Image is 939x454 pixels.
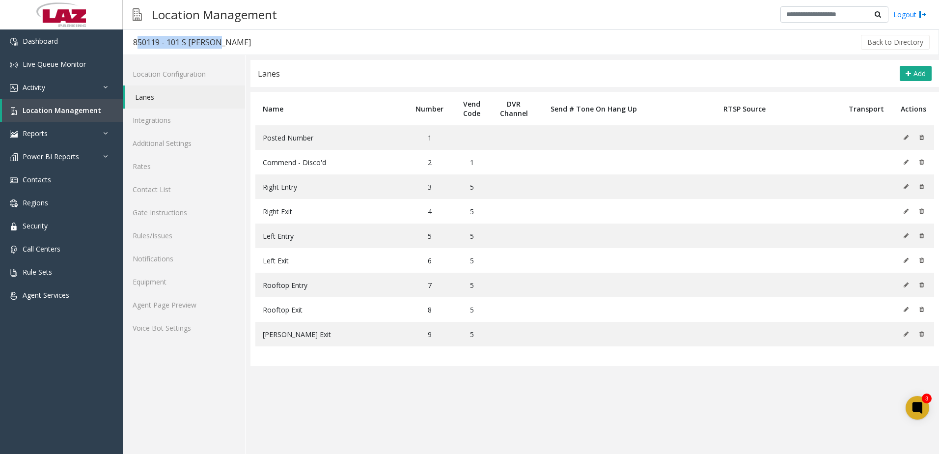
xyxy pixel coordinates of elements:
[263,133,313,142] span: Posted Number
[23,36,58,46] span: Dashboard
[125,85,245,109] a: Lanes
[453,174,491,199] td: 5
[900,66,932,82] button: Add
[10,223,18,230] img: 'icon'
[263,305,303,314] span: Rooftop Exit
[258,67,280,80] div: Lanes
[23,221,48,230] span: Security
[406,174,453,199] td: 3
[10,84,18,92] img: 'icon'
[123,270,245,293] a: Equipment
[406,322,453,346] td: 9
[453,199,491,224] td: 5
[839,92,893,125] th: Transport
[453,248,491,273] td: 5
[10,153,18,161] img: 'icon'
[406,92,453,125] th: Number
[893,9,927,20] a: Logout
[406,273,453,297] td: 7
[23,106,101,115] span: Location Management
[23,267,52,277] span: Rule Sets
[133,36,251,49] div: 850119 - 101 S [PERSON_NAME]
[133,2,142,27] img: pageIcon
[263,207,292,216] span: Right Exit
[263,281,307,290] span: Rooftop Entry
[406,248,453,273] td: 6
[123,109,245,132] a: Integrations
[406,297,453,322] td: 8
[23,129,48,138] span: Reports
[537,92,651,125] th: Send # Tone On Hang Up
[123,132,245,155] a: Additional Settings
[406,150,453,174] td: 2
[2,99,123,122] a: Location Management
[453,150,491,174] td: 1
[10,107,18,115] img: 'icon'
[23,83,45,92] span: Activity
[263,182,297,192] span: Right Entry
[919,9,927,20] img: logout
[23,152,79,161] span: Power BI Reports
[123,201,245,224] a: Gate Instructions
[10,61,18,69] img: 'icon'
[23,198,48,207] span: Regions
[123,62,245,85] a: Location Configuration
[893,92,934,125] th: Actions
[263,330,331,339] span: [PERSON_NAME] Exit
[913,69,926,78] span: Add
[123,155,245,178] a: Rates
[123,293,245,316] a: Agent Page Preview
[10,292,18,300] img: 'icon'
[10,199,18,207] img: 'icon'
[23,290,69,300] span: Agent Services
[147,2,282,27] h3: Location Management
[922,394,932,403] div: 3
[255,92,406,125] th: Name
[10,246,18,254] img: 'icon'
[406,125,453,150] td: 1
[263,231,294,241] span: Left Entry
[10,176,18,184] img: 'icon'
[23,175,51,184] span: Contacts
[453,297,491,322] td: 5
[123,247,245,270] a: Notifications
[10,38,18,46] img: 'icon'
[861,35,930,50] button: Back to Directory
[650,92,839,125] th: RTSP Source
[23,59,86,69] span: Live Queue Monitor
[453,273,491,297] td: 5
[263,158,326,167] span: Commend - Disco'd
[123,178,245,201] a: Contact List
[10,130,18,138] img: 'icon'
[123,224,245,247] a: Rules/Issues
[453,224,491,248] td: 5
[10,269,18,277] img: 'icon'
[23,244,60,254] span: Call Centers
[406,224,453,248] td: 5
[123,316,245,340] a: Voice Bot Settings
[406,199,453,224] td: 4
[263,256,289,265] span: Left Exit
[453,92,491,125] th: Vend Code
[453,322,491,346] td: 5
[491,92,537,125] th: DVR Channel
